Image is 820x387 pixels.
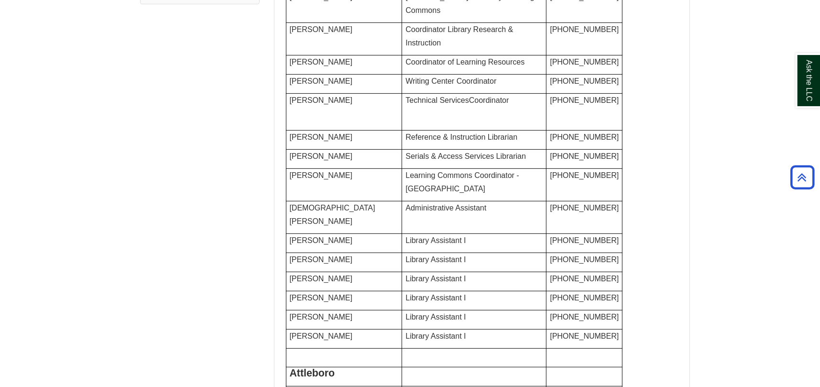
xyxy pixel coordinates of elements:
span: [PERSON_NAME] [290,236,353,244]
span: Coordinator of Learning Resources [405,58,525,66]
span: Library Assistant I [405,332,466,340]
a: Back to Top [787,171,818,184]
span: Administrative Assistant [405,204,486,212]
span: [PHONE_NUMBER] [550,236,619,244]
span: [PERSON_NAME] [290,332,353,340]
span: [PHONE_NUMBER] [550,313,619,321]
span: Reference & Instruction Librarian [405,133,517,141]
span: [PHONE_NUMBER] [550,294,619,302]
font: [PERSON_NAME] [290,313,353,321]
span: Learning Commons Coordinator - [GEOGRAPHIC_DATA] [405,171,519,193]
span: [PERSON_NAME] [290,133,353,141]
span: [PERSON_NAME] [290,77,353,85]
span: [PERSON_NAME] [290,152,353,160]
span: [PERSON_NAME] [290,294,353,302]
span: [DEMOGRAPHIC_DATA][PERSON_NAME] [290,204,375,225]
span: Attleboro [290,367,335,379]
span: Technical Services [405,96,509,104]
span: Library Assistant I [405,255,466,264]
span: [PERSON_NAME] [290,96,353,104]
span: [PHONE_NUMBER] [550,77,619,85]
span: [PHONE_NUMBER] [550,58,619,66]
span: Library Assistant I [405,294,466,302]
span: [PHONE_NUMBER] [550,133,619,141]
span: Coordinator [469,96,509,104]
span: Serials & Access Services Librarian [405,152,526,160]
span: [PERSON_NAME] [290,58,353,66]
span: [PHONE_NUMBER] [550,96,619,104]
span: [PHONE_NUMBER] [550,25,619,33]
span: [PERSON_NAME] [290,171,353,179]
span: [PHONE_NUMBER] [550,204,619,212]
span: [PHONE_NUMBER] [550,275,619,283]
span: Coordinator Library Research & Instruction [405,25,513,47]
span: Library Assistant I [405,236,466,244]
span: [PHONE_NUMBER] [550,255,619,264]
span: Writing Center Coordinator [405,77,496,85]
span: [PHONE_NUMBER] [550,332,619,340]
span: [PHONE_NUMBER] [550,152,619,160]
span: [PHONE_NUMBER] [550,171,619,179]
span: [PERSON_NAME] [290,255,353,264]
span: [PERSON_NAME] [290,275,353,283]
span: Library Assistant I [405,275,466,283]
span: [PERSON_NAME] [290,25,353,33]
span: Library Assistant I [405,313,466,321]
